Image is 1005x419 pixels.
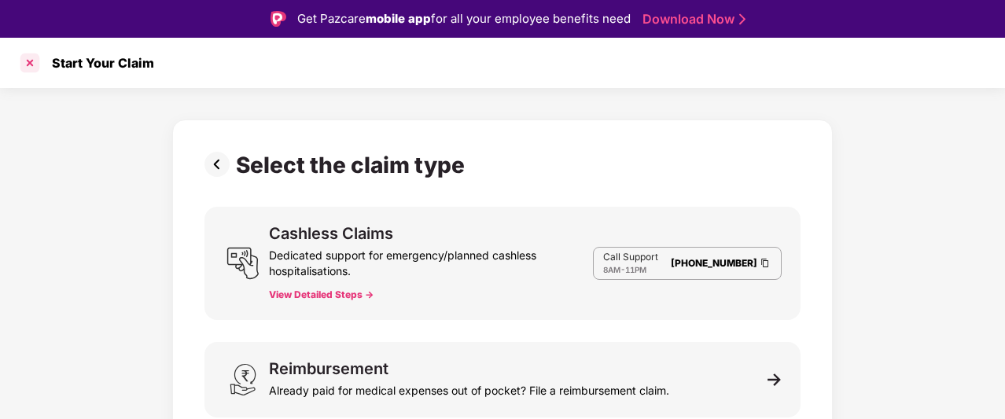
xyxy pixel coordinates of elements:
div: Start Your Claim [42,55,154,71]
img: Clipboard Icon [759,256,771,270]
img: Stroke [739,11,745,28]
p: Call Support [603,251,658,263]
img: svg+xml;base64,PHN2ZyB3aWR0aD0iMjQiIGhlaWdodD0iMjUiIHZpZXdCb3g9IjAgMCAyNCAyNSIgZmlsbD0ibm9uZSIgeG... [226,247,260,280]
a: [PHONE_NUMBER] [671,257,757,269]
strong: mobile app [366,11,431,26]
span: 11PM [625,265,646,274]
img: svg+xml;base64,PHN2ZyB3aWR0aD0iMTEiIGhlaWdodD0iMTEiIHZpZXdCb3g9IjAgMCAxMSAxMSIgZmlsbD0ibm9uZSIgeG... [768,373,782,387]
div: Dedicated support for emergency/planned cashless hospitalisations. [269,241,593,279]
button: View Detailed Steps -> [269,289,374,301]
img: svg+xml;base64,PHN2ZyBpZD0iUHJldi0zMngzMiIgeG1sbnM9Imh0dHA6Ly93d3cudzMub3JnLzIwMDAvc3ZnIiB3aWR0aD... [204,152,236,177]
a: Download Now [642,11,741,28]
div: Cashless Claims [269,226,393,241]
div: Select the claim type [236,152,471,178]
div: Reimbursement [269,361,388,377]
div: Get Pazcare for all your employee benefits need [297,9,631,28]
img: svg+xml;base64,PHN2ZyB3aWR0aD0iMjQiIGhlaWdodD0iMzEiIHZpZXdCb3g9IjAgMCAyNCAzMSIgZmlsbD0ibm9uZSIgeG... [226,363,260,396]
div: - [603,263,658,276]
img: Logo [271,11,286,27]
span: 8AM [603,265,620,274]
div: Already paid for medical expenses out of pocket? File a reimbursement claim. [269,377,669,399]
